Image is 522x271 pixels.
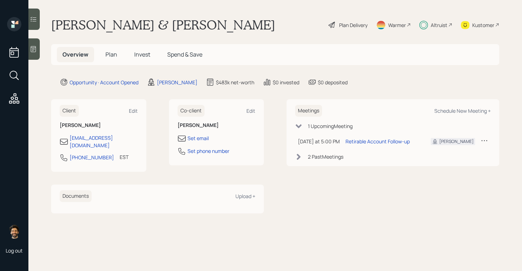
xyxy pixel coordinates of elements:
[7,224,21,239] img: eric-schwartz-headshot.png
[187,147,229,155] div: Set phone number
[339,21,368,29] div: Plan Delivery
[318,79,348,86] div: $0 deposited
[51,17,275,33] h1: [PERSON_NAME] & [PERSON_NAME]
[167,51,202,58] span: Spend & Save
[70,79,138,86] div: Opportunity · Account Opened
[308,153,343,160] div: 2 Past Meeting s
[246,107,255,114] div: Edit
[105,51,117,58] span: Plan
[60,190,92,202] h6: Documents
[129,107,138,114] div: Edit
[6,247,23,254] div: Log out
[62,51,88,58] span: Overview
[298,138,340,145] div: [DATE] at 5:00 PM
[120,153,129,161] div: EST
[388,21,406,29] div: Warmer
[178,122,256,128] h6: [PERSON_NAME]
[439,138,474,145] div: [PERSON_NAME]
[431,21,447,29] div: Altruist
[60,105,79,117] h6: Client
[216,79,254,86] div: $483k net-worth
[187,134,209,142] div: Set email
[295,105,322,117] h6: Meetings
[235,193,255,200] div: Upload +
[134,51,150,58] span: Invest
[178,105,205,117] h6: Co-client
[60,122,138,128] h6: [PERSON_NAME]
[273,79,299,86] div: $0 invested
[157,79,197,86] div: [PERSON_NAME]
[346,138,410,145] div: Retirable Account Follow-up
[70,134,138,149] div: [EMAIL_ADDRESS][DOMAIN_NAME]
[472,21,494,29] div: Kustomer
[434,107,491,114] div: Schedule New Meeting +
[70,154,114,161] div: [PHONE_NUMBER]
[308,122,353,130] div: 1 Upcoming Meeting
